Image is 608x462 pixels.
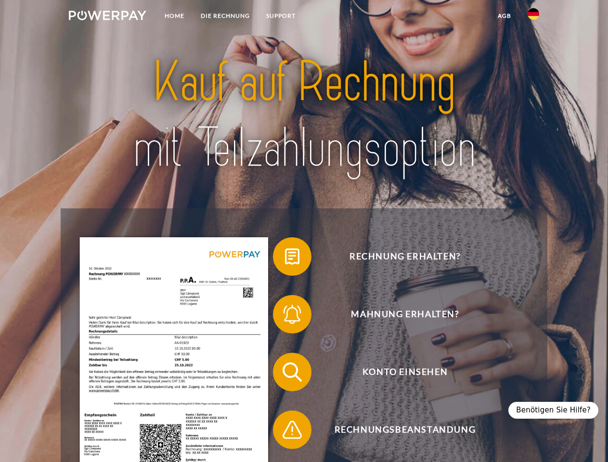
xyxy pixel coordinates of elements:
button: Rechnung erhalten? [273,237,523,276]
button: Mahnung erhalten? [273,295,523,334]
span: Rechnungsbeanstandung [287,411,523,449]
span: Konto einsehen [287,353,523,391]
a: Home [156,7,193,25]
span: Rechnung erhalten? [287,237,523,276]
img: qb_warning.svg [280,418,304,442]
a: DIE RECHNUNG [193,7,258,25]
button: Rechnungsbeanstandung [273,411,523,449]
a: agb [490,7,519,25]
img: qb_bill.svg [280,244,304,269]
a: SUPPORT [258,7,304,25]
div: Benötigen Sie Hilfe? [508,402,598,419]
img: qb_search.svg [280,360,304,384]
img: de [528,8,539,20]
img: qb_bell.svg [280,302,304,326]
button: Konto einsehen [273,353,523,391]
img: title-powerpay_de.svg [92,46,516,184]
span: Mahnung erhalten? [287,295,523,334]
img: logo-powerpay-white.svg [69,11,146,20]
